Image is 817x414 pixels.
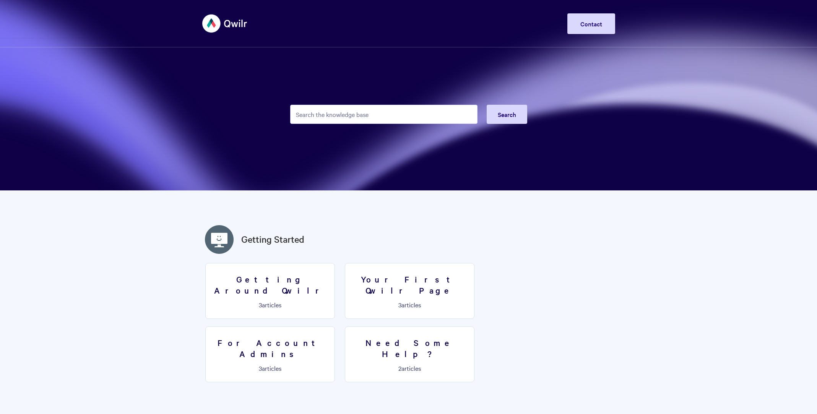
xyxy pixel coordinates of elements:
p: articles [210,365,330,372]
a: Need Some Help? 2articles [345,326,474,382]
h3: For Account Admins [210,337,330,359]
p: articles [210,301,330,308]
p: articles [350,301,469,308]
a: Getting Started [241,232,304,246]
span: 2 [398,364,401,372]
h3: Getting Around Qwilr [210,274,330,295]
span: 3 [259,364,262,372]
span: Search [498,110,516,119]
img: Qwilr Help Center [202,9,248,38]
h3: Your First Qwilr Page [350,274,469,295]
h3: Need Some Help? [350,337,469,359]
p: articles [350,365,469,372]
span: 3 [398,300,401,309]
a: For Account Admins 3articles [205,326,335,382]
button: Search [487,105,527,124]
a: Your First Qwilr Page 3articles [345,263,474,319]
input: Search the knowledge base [290,105,478,124]
a: Contact [567,13,615,34]
a: Getting Around Qwilr 3articles [205,263,335,319]
span: 3 [259,300,262,309]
